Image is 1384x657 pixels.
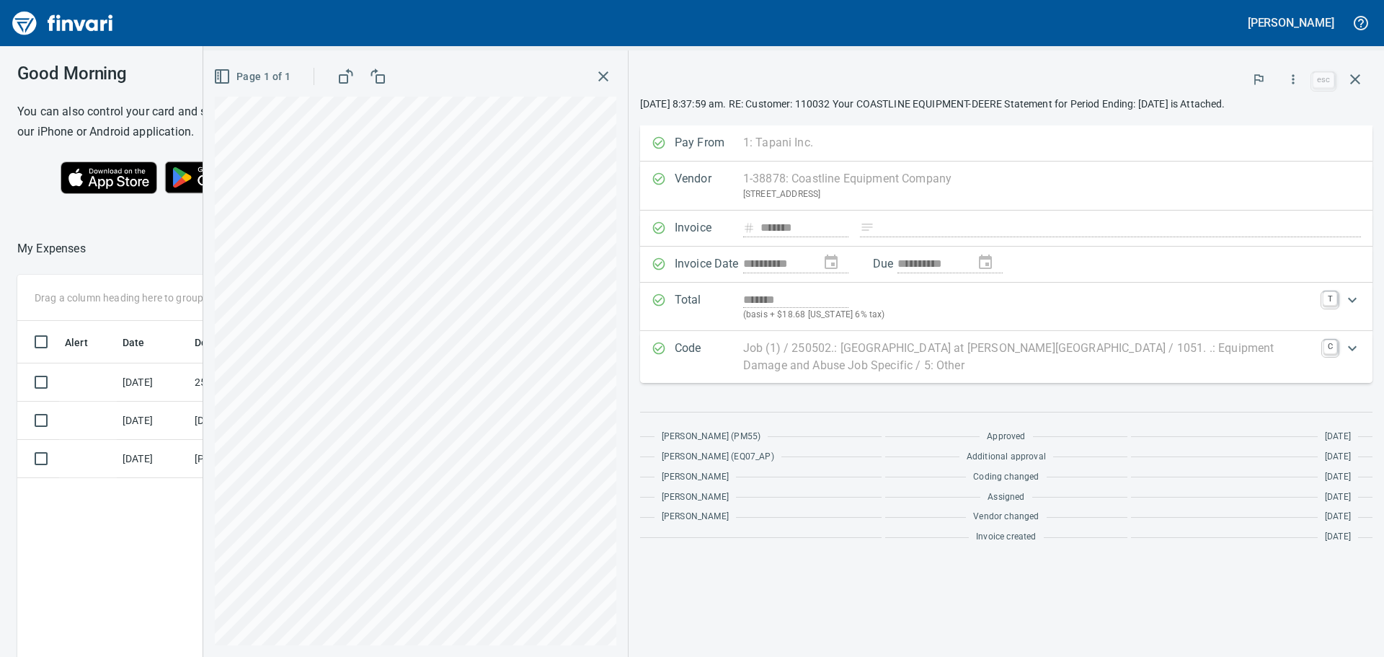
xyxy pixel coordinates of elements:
[743,308,1314,322] p: (basis + $18.68 [US_STATE] 6% tax)
[123,334,164,351] span: Date
[65,334,88,351] span: Alert
[157,154,281,201] img: Get it on Google Play
[662,450,774,464] span: [PERSON_NAME] (EQ07_AP)
[189,440,319,478] td: [PERSON_NAME] #1785 Nampa ID
[195,334,267,351] span: Description
[210,63,296,90] button: Page 1 of 1
[1325,450,1351,464] span: [DATE]
[1309,62,1372,97] span: Close invoice
[675,291,743,322] p: Total
[988,490,1024,505] span: Assigned
[17,102,324,142] h6: You can also control your card and submit expenses from our iPhone or Android application.
[967,450,1046,464] span: Additional approval
[17,63,324,84] h3: Good Morning
[662,510,729,524] span: [PERSON_NAME]
[987,430,1025,444] span: Approved
[640,97,1372,111] p: [DATE] 8:37:59 am. RE: Customer: 110032 Your COASTLINE EQUIPMENT-DEERE Statement for Period Endin...
[117,440,189,478] td: [DATE]
[61,162,157,194] img: Download on the App Store
[662,430,760,444] span: [PERSON_NAME] (PM55)
[1244,12,1338,34] button: [PERSON_NAME]
[662,490,729,505] span: [PERSON_NAME]
[1248,15,1334,30] h5: [PERSON_NAME]
[189,363,319,402] td: 250502.4001
[1325,510,1351,524] span: [DATE]
[1325,490,1351,505] span: [DATE]
[117,363,189,402] td: [DATE]
[973,510,1039,524] span: Vendor changed
[189,402,319,440] td: [DATE] Invoice 401445699 from Xylem Dewatering Solutions Inc (1-11136)
[640,283,1372,331] div: Expand
[35,291,246,305] p: Drag a column heading here to group the table
[17,240,86,257] nav: breadcrumb
[1313,72,1334,88] a: esc
[1323,291,1337,306] a: T
[17,240,86,257] p: My Expenses
[973,470,1039,485] span: Coding changed
[123,334,145,351] span: Date
[65,334,107,351] span: Alert
[976,530,1037,544] span: Invoice created
[1243,63,1274,95] button: Flag
[216,68,290,86] span: Page 1 of 1
[1323,340,1337,354] a: C
[195,334,249,351] span: Description
[9,6,117,40] img: Finvari
[662,470,729,485] span: [PERSON_NAME]
[1325,530,1351,544] span: [DATE]
[640,331,1372,383] div: Expand
[1325,430,1351,444] span: [DATE]
[743,340,1316,374] p: Job (1) / 250502.: [GEOGRAPHIC_DATA] at [PERSON_NAME][GEOGRAPHIC_DATA] / 1051. .: Equipment Damag...
[117,402,189,440] td: [DATE]
[675,340,743,374] p: Code
[1325,470,1351,485] span: [DATE]
[1277,63,1309,95] button: More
